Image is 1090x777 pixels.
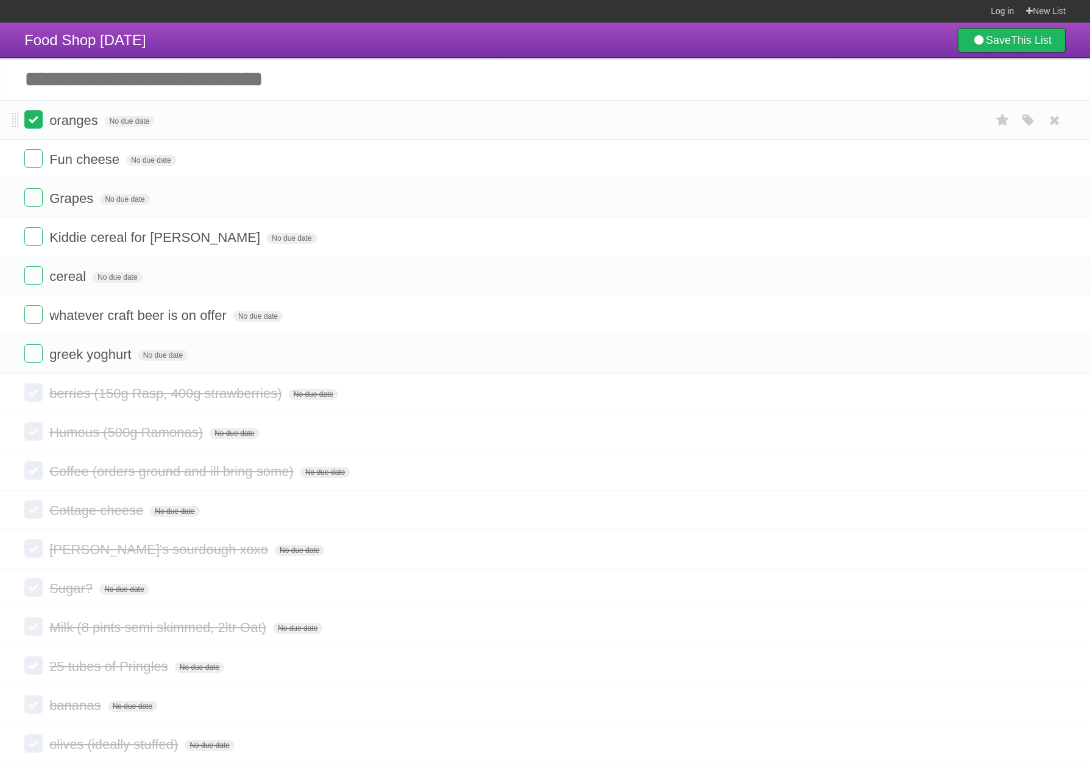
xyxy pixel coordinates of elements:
[24,344,43,363] label: Done
[24,500,43,519] label: Done
[49,425,206,440] span: Humous (500g Ramonas)
[24,383,43,402] label: Done
[49,503,146,518] span: Cottage cheese
[24,617,43,636] label: Done
[24,656,43,675] label: Done
[49,308,230,323] span: whatever craft beer is on offer
[49,269,89,284] span: cereal
[49,737,181,752] span: olives (ideally stuffed)
[275,545,324,556] span: No due date
[175,662,224,673] span: No due date
[991,110,1014,130] label: Star task
[49,152,122,167] span: Fun cheese
[49,542,271,557] span: [PERSON_NAME]'s sourdough xoxo
[24,461,43,480] label: Done
[108,701,157,712] span: No due date
[24,188,43,207] label: Done
[100,194,149,205] span: No due date
[24,266,43,285] label: Done
[24,110,43,129] label: Done
[49,347,135,362] span: greek yoghurt
[24,227,43,246] label: Done
[126,155,175,166] span: No due date
[99,584,149,595] span: No due date
[49,464,297,479] span: Coffee (orders ground and ill bring some)
[138,350,188,361] span: No due date
[24,149,43,168] label: Done
[289,389,338,400] span: No due date
[24,578,43,597] label: Done
[24,32,146,48] span: Food Shop [DATE]
[49,581,96,596] span: Sugar?
[93,272,142,283] span: No due date
[24,734,43,753] label: Done
[150,506,199,517] span: No due date
[49,191,96,206] span: Grapes
[24,695,43,714] label: Done
[49,386,285,401] span: berries (150g Rasp, 400g strawberries)
[49,230,263,245] span: Kiddie cereal for [PERSON_NAME]
[273,623,322,634] span: No due date
[24,539,43,558] label: Done
[233,311,283,322] span: No due date
[49,698,104,713] span: bananas
[24,305,43,324] label: Done
[24,422,43,441] label: Done
[1011,34,1052,46] b: This List
[267,233,316,244] span: No due date
[185,740,234,751] span: No due date
[300,467,350,478] span: No due date
[49,620,269,635] span: Milk (8 pints semi skimmed, 2ltr Oat)
[49,113,101,128] span: oranges
[105,116,154,127] span: No due date
[49,659,171,674] span: 25 tubes of Pringles
[958,28,1066,52] a: SaveThis List
[210,428,259,439] span: No due date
